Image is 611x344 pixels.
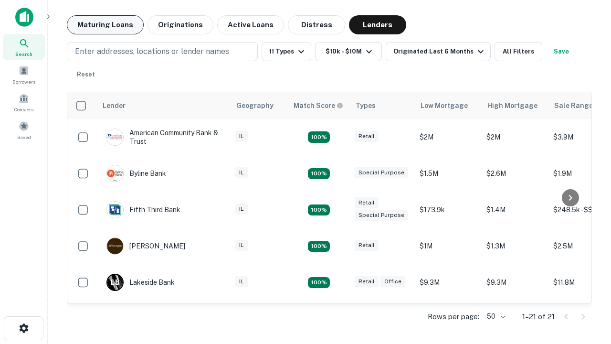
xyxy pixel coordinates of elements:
th: Capitalize uses an advanced AI algorithm to match your search with the best lender. The match sco... [288,92,350,119]
img: picture [107,165,123,182]
div: IL [235,131,248,142]
td: $1.5M [415,155,482,192]
div: Byline Bank [106,165,166,182]
div: American Community Bank & Trust [106,129,221,146]
td: $1.3M [482,228,548,264]
button: All Filters [495,42,542,61]
div: Originated Last 6 Months [393,46,486,57]
td: $2M [415,119,482,155]
div: [PERSON_NAME] [106,237,185,255]
p: L B [111,278,119,288]
div: Retail [355,131,379,142]
span: Search [15,50,32,58]
td: $1.4M [482,192,548,228]
td: $9.3M [482,264,548,301]
td: $9.3M [415,264,482,301]
div: Office [380,276,405,287]
div: Special Purpose [355,210,408,221]
div: 50 [483,310,507,323]
th: Types [350,92,415,119]
div: Lender [103,100,126,111]
button: Enter addresses, locations or lender names [67,42,258,61]
div: IL [235,204,248,215]
span: Saved [17,133,31,141]
div: Fifth Third Bank [106,201,180,218]
td: $2.7M [415,301,482,337]
span: Contacts [14,106,33,113]
a: Saved [3,117,45,143]
td: $1M [415,228,482,264]
th: High Mortgage [482,92,548,119]
img: picture [107,202,123,218]
iframe: Chat Widget [563,268,611,313]
button: Active Loans [217,15,284,34]
div: Sale Range [554,100,593,111]
th: Geography [231,92,288,119]
div: Capitalize uses an advanced AI algorithm to match your search with the best lender. The match sco... [294,100,343,111]
img: picture [107,238,123,254]
button: Originations [147,15,213,34]
div: Retail [355,240,379,251]
p: Enter addresses, locations or lender names [75,46,229,57]
p: 1–21 of 21 [522,311,555,322]
button: 11 Types [262,42,311,61]
div: Matching Properties: 3, hasApolloMatch: undefined [308,277,330,289]
a: Borrowers [3,62,45,87]
td: $173.9k [415,192,482,228]
button: Reset [71,65,101,84]
div: IL [235,276,248,287]
div: Retail [355,276,379,287]
a: Search [3,34,45,60]
button: Save your search to get updates of matches that match your search criteria. [546,42,577,61]
button: Lenders [349,15,406,34]
div: IL [235,240,248,251]
div: Special Purpose [355,167,408,178]
a: Contacts [3,89,45,115]
td: $2.6M [482,155,548,192]
div: Low Mortgage [421,100,468,111]
h6: Match Score [294,100,341,111]
div: Matching Properties: 2, hasApolloMatch: undefined [308,131,330,143]
div: Matching Properties: 3, hasApolloMatch: undefined [308,168,330,180]
button: Maturing Loans [67,15,144,34]
div: Lakeside Bank [106,274,175,291]
th: Low Mortgage [415,92,482,119]
p: Rows per page: [428,311,479,322]
span: Borrowers [12,78,35,86]
button: Originated Last 6 Months [386,42,491,61]
img: picture [107,129,123,145]
div: High Mortgage [487,100,537,111]
div: Matching Properties: 2, hasApolloMatch: undefined [308,241,330,252]
div: Types [356,100,376,111]
td: $2M [482,119,548,155]
button: $10k - $10M [315,42,382,61]
img: capitalize-icon.png [15,8,33,27]
div: IL [235,167,248,178]
div: Matching Properties: 2, hasApolloMatch: undefined [308,204,330,216]
td: $7M [482,301,548,337]
div: Retail [355,197,379,208]
div: Geography [236,100,274,111]
th: Lender [97,92,231,119]
button: Distress [288,15,345,34]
